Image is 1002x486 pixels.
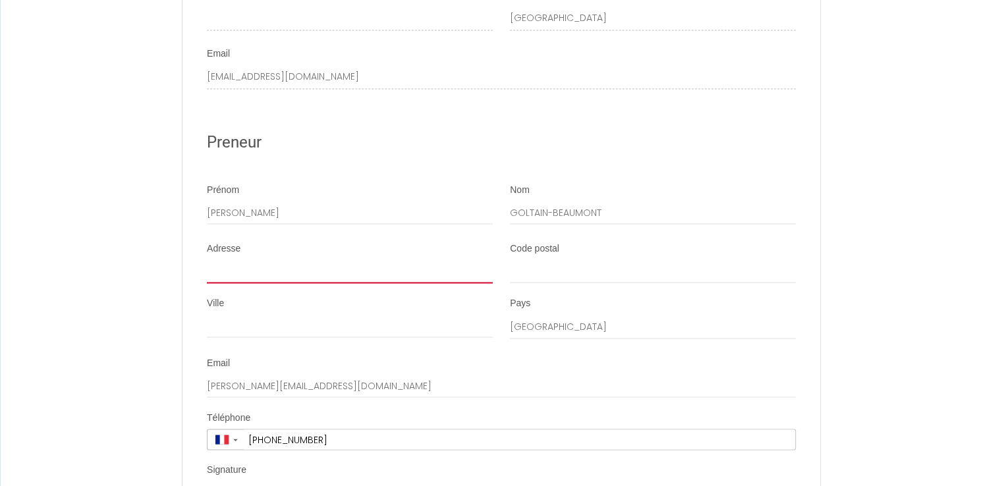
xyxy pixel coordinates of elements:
[207,242,240,255] label: Adresse
[207,183,239,196] label: Prénom
[232,437,239,442] span: ▼
[207,356,230,369] label: Email
[510,296,530,310] label: Pays
[510,242,559,255] label: Code postal
[207,296,224,310] label: Ville
[207,47,230,61] label: Email
[207,463,246,476] label: Signature
[207,130,796,155] h2: Preneur
[244,429,795,449] input: +33 6 12 34 56 78
[510,183,530,196] label: Nom
[207,411,250,424] label: Téléphone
